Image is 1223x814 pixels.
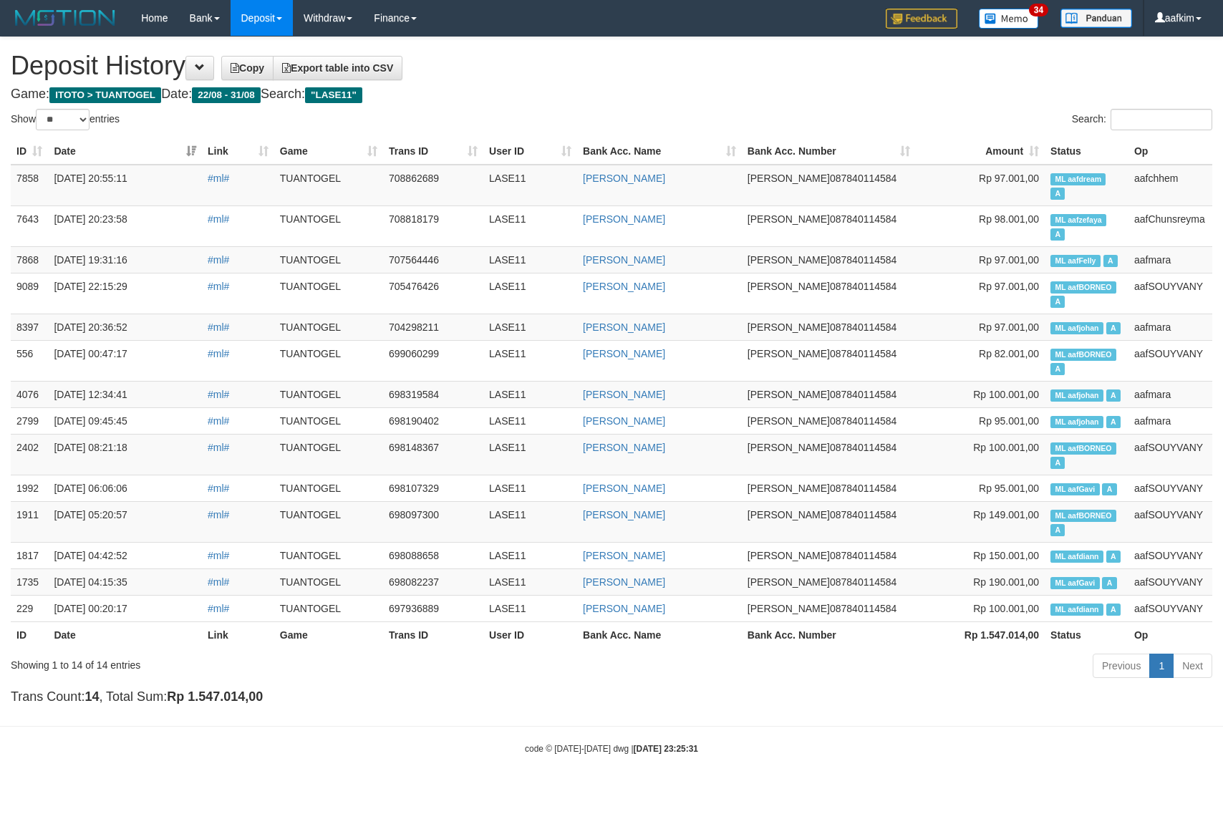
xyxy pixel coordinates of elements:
[483,501,577,542] td: LASE11
[11,314,48,340] td: 8397
[274,205,383,246] td: TUANTOGEL
[483,621,577,648] th: User ID
[383,621,483,648] th: Trans ID
[973,603,1039,614] span: Rp 100.001,00
[1050,442,1116,455] span: Manually Linked by aafBORNEO
[11,165,48,206] td: 7858
[742,568,916,595] td: 087840114584
[48,595,202,621] td: [DATE] 00:20:17
[274,138,383,165] th: Game: activate to sort column ascending
[1106,416,1121,428] span: Approved
[1149,654,1174,678] a: 1
[1128,381,1212,407] td: aafmara
[583,254,665,266] a: [PERSON_NAME]
[383,340,483,381] td: 699060299
[1029,4,1048,16] span: 34
[383,501,483,542] td: 698097300
[979,281,1039,292] span: Rp 97.001,00
[979,415,1039,427] span: Rp 95.001,00
[1050,281,1116,294] span: Manually Linked by aafBORNEO
[1050,255,1101,267] span: Manually Linked by aafFelly
[48,340,202,381] td: [DATE] 00:47:17
[48,542,202,568] td: [DATE] 04:42:52
[274,434,383,475] td: TUANTOGEL
[483,568,577,595] td: LASE11
[11,434,48,475] td: 2402
[274,475,383,501] td: TUANTOGEL
[48,273,202,314] td: [DATE] 22:15:29
[208,254,229,266] a: #ml#
[48,314,202,340] td: [DATE] 20:36:52
[1106,551,1121,563] span: Approved
[48,381,202,407] td: [DATE] 12:34:41
[583,603,665,614] a: [PERSON_NAME]
[208,173,229,184] a: #ml#
[11,138,48,165] th: ID: activate to sort column ascending
[1045,621,1128,648] th: Status
[208,550,229,561] a: #ml#
[483,246,577,273] td: LASE11
[1128,542,1212,568] td: aafSOUYVANY
[979,173,1039,184] span: Rp 97.001,00
[583,550,665,561] a: [PERSON_NAME]
[1050,188,1065,200] span: Approved
[583,415,665,427] a: [PERSON_NAME]
[483,475,577,501] td: LASE11
[273,56,402,80] a: Export table into CSV
[1111,109,1212,130] input: Search:
[208,483,229,494] a: #ml#
[1128,621,1212,648] th: Op
[11,7,120,29] img: MOTION_logo.png
[48,568,202,595] td: [DATE] 04:15:35
[208,509,229,520] a: #ml#
[742,501,916,542] td: 087840114584
[1128,246,1212,273] td: aafmara
[48,621,202,648] th: Date
[1050,349,1116,361] span: Manually Linked by aafBORNEO
[274,568,383,595] td: TUANTOGEL
[583,509,665,520] a: [PERSON_NAME]
[748,442,830,453] span: [PERSON_NAME]
[583,348,665,359] a: [PERSON_NAME]
[886,9,957,29] img: Feedback.jpg
[11,52,1212,80] h1: Deposit History
[11,273,48,314] td: 9089
[583,321,665,333] a: [PERSON_NAME]
[274,407,383,434] td: TUANTOGEL
[221,56,274,80] a: Copy
[1050,322,1103,334] span: Manually Linked by aafjohan
[49,87,161,103] span: ITOTO > TUANTOGEL
[383,542,483,568] td: 698088658
[1045,138,1128,165] th: Status
[1050,214,1106,226] span: Manually Linked by aafzefaya
[192,87,261,103] span: 22/08 - 31/08
[11,381,48,407] td: 4076
[11,246,48,273] td: 7868
[583,483,665,494] a: [PERSON_NAME]
[742,407,916,434] td: 087840114584
[1106,322,1121,334] span: Approved
[1102,483,1116,495] span: Approved
[282,62,393,74] span: Export table into CSV
[274,165,383,206] td: TUANTOGEL
[208,321,229,333] a: #ml#
[1050,577,1099,589] span: Manually Linked by aafGavi
[1103,255,1118,267] span: Approved
[383,273,483,314] td: 705476426
[11,407,48,434] td: 2799
[1128,407,1212,434] td: aafmara
[1128,205,1212,246] td: aafChunsreyma
[48,165,202,206] td: [DATE] 20:55:11
[274,621,383,648] th: Game
[11,501,48,542] td: 1911
[742,314,916,340] td: 087840114584
[1050,296,1065,308] span: Approved
[383,407,483,434] td: 698190402
[36,109,90,130] select: Showentries
[383,314,483,340] td: 704298211
[1093,654,1150,678] a: Previous
[11,109,120,130] label: Show entries
[748,254,830,266] span: [PERSON_NAME]
[383,165,483,206] td: 708862689
[274,501,383,542] td: TUANTOGEL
